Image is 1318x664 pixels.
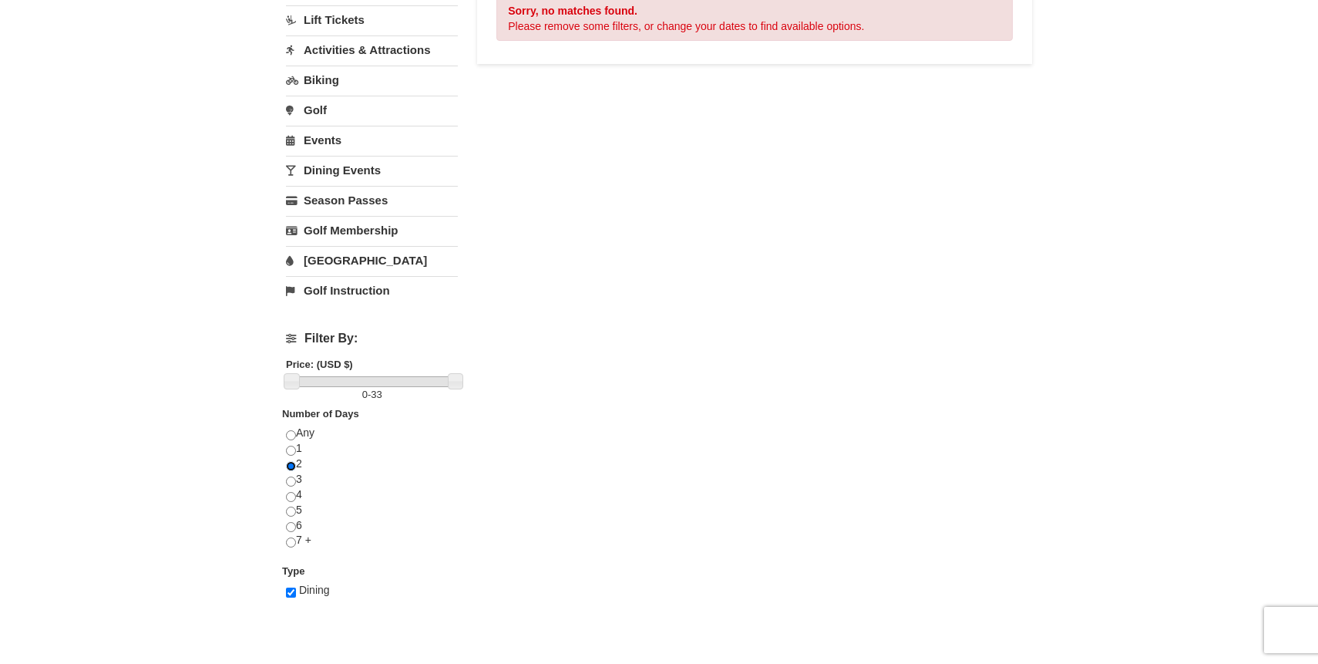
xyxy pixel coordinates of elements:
[286,5,458,34] a: Lift Tickets
[286,246,458,275] a: [GEOGRAPHIC_DATA]
[286,332,458,345] h4: Filter By:
[286,96,458,124] a: Golf
[371,389,382,400] span: 33
[282,565,304,577] strong: Type
[286,426,458,564] div: Any 1 2 3 4 5 6 7 +
[508,5,637,17] strong: Sorry, no matches found.
[286,387,458,403] label: -
[282,408,359,420] strong: Number of Days
[362,389,368,400] span: 0
[286,216,458,244] a: Golf Membership
[286,66,458,94] a: Biking
[286,276,458,305] a: Golf Instruction
[286,126,458,154] a: Events
[299,584,330,596] span: Dining
[286,156,458,184] a: Dining Events
[286,359,353,370] strong: Price: (USD $)
[286,35,458,64] a: Activities & Attractions
[286,186,458,214] a: Season Passes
